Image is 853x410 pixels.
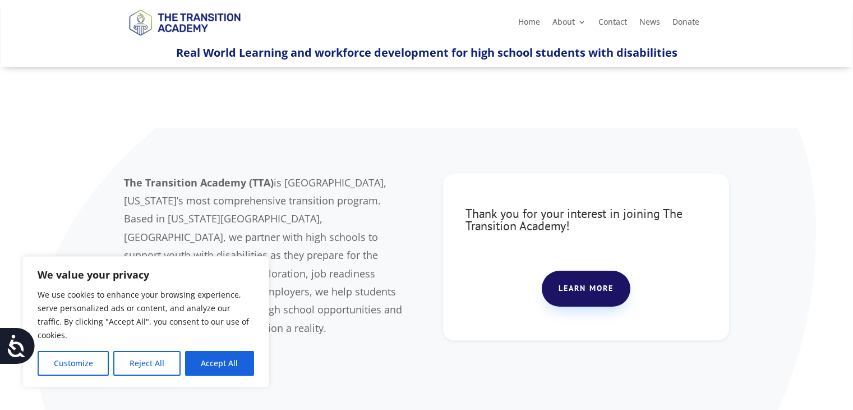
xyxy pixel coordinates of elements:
[552,18,586,30] a: About
[518,18,540,30] a: Home
[672,18,699,30] a: Donate
[124,34,245,44] a: Logo-Noticias
[542,271,630,307] a: Learn more
[124,2,245,42] img: TTA Brand_TTA Primary Logo_Horizontal_Light BG
[38,268,254,281] p: We value your privacy
[185,351,254,376] button: Accept All
[38,288,254,342] p: We use cookies to enhance your browsing experience, serve personalized ads or content, and analyz...
[639,18,660,30] a: News
[124,176,402,335] span: is [GEOGRAPHIC_DATA], [US_STATE]’s most comprehensive transition program. Based in [US_STATE][GEO...
[124,176,274,189] b: The Transition Academy (TTA)
[113,351,180,376] button: Reject All
[598,18,627,30] a: Contact
[465,206,683,234] span: Thank you for your interest in joining The Transition Academy!
[38,351,109,376] button: Customize
[176,45,677,60] span: Real World Learning and workforce development for high school students with disabilities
